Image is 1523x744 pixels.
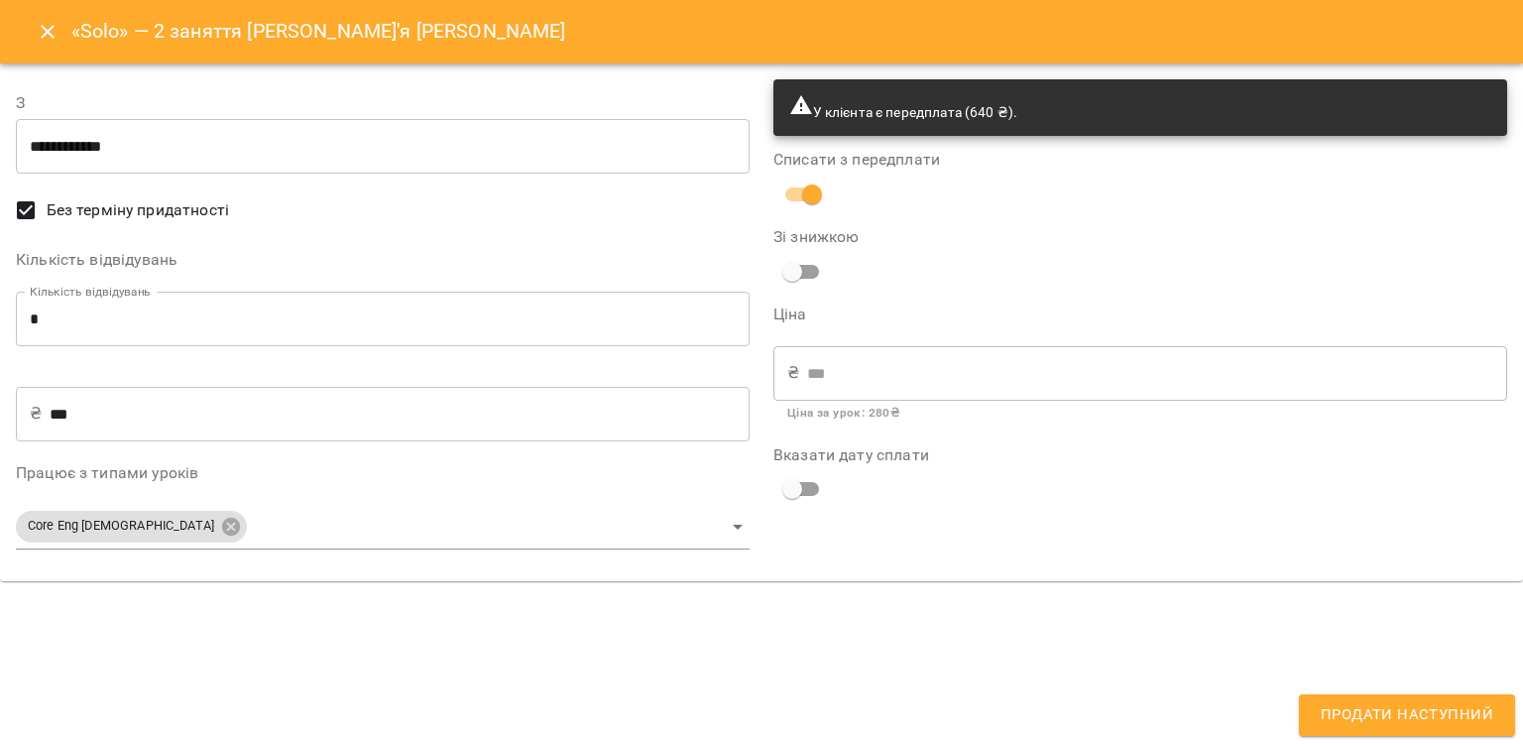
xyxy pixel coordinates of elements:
button: Close [24,8,71,56]
span: Core Eng [DEMOGRAPHIC_DATA] [16,517,226,536]
label: Вказати дату сплати [773,447,1507,463]
label: Списати з передплати [773,152,1507,168]
span: Продати наступний [1321,702,1493,728]
label: Працює з типами уроків [16,465,750,481]
label: Зі знижкою [773,229,1018,245]
button: Продати наступний [1299,694,1515,736]
div: Core Eng [DEMOGRAPHIC_DATA] [16,505,750,550]
label: Ціна [773,307,1507,322]
p: ₴ [30,402,42,426]
label: Кількість відвідувань [16,252,750,268]
label: З [16,95,750,111]
h6: «Solo» — 2 заняття [PERSON_NAME]'я [PERSON_NAME] [71,16,566,47]
span: Без терміну придатності [47,198,229,222]
div: Core Eng [DEMOGRAPHIC_DATA] [16,511,247,543]
p: ₴ [787,361,799,385]
b: Ціна за урок : 280 ₴ [787,406,899,420]
span: У клієнта є передплата (640 ₴). [789,104,1017,120]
